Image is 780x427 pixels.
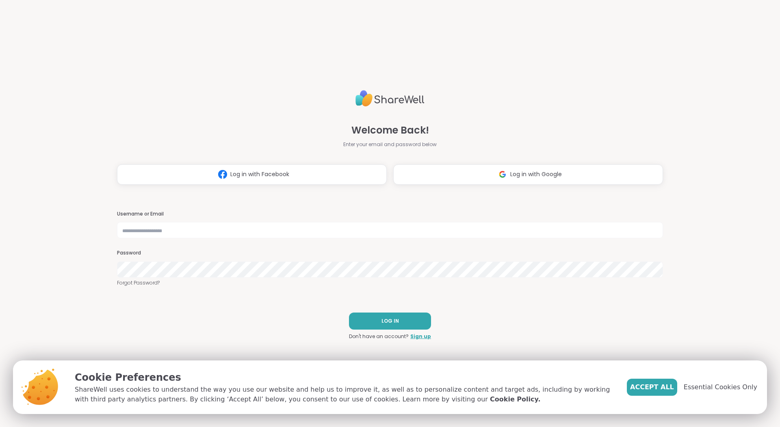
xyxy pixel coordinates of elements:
a: Cookie Policy. [490,395,540,404]
a: Forgot Password? [117,279,663,287]
img: ShareWell Logomark [215,167,230,182]
h3: Password [117,250,663,257]
span: Enter your email and password below [343,141,437,148]
span: Essential Cookies Only [684,382,757,392]
span: Log in with Facebook [230,170,289,179]
span: Welcome Back! [351,123,429,138]
span: LOG IN [381,317,399,325]
img: ShareWell Logomark [495,167,510,182]
span: Log in with Google [510,170,562,179]
h3: Username or Email [117,211,663,218]
a: Sign up [410,333,431,340]
p: ShareWell uses cookies to understand the way you use our website and help us to improve it, as we... [75,385,614,404]
span: Don't have an account? [349,333,409,340]
button: LOG IN [349,313,431,330]
button: Accept All [627,379,677,396]
span: Accept All [630,382,674,392]
button: Log in with Facebook [117,164,387,185]
button: Log in with Google [393,164,663,185]
p: Cookie Preferences [75,370,614,385]
img: ShareWell Logo [355,87,425,110]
